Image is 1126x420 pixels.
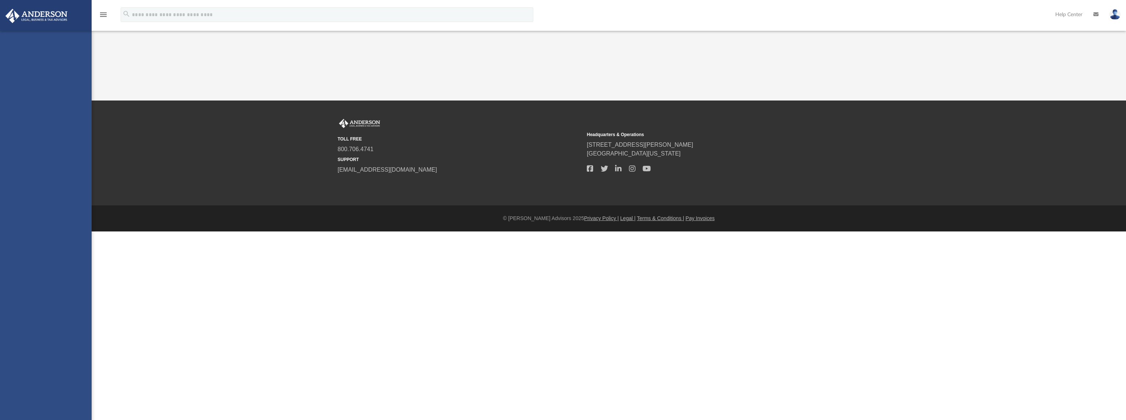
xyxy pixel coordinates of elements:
a: 800.706.4741 [338,146,374,152]
img: Anderson Advisors Platinum Portal [338,119,382,128]
i: menu [99,10,108,19]
div: © [PERSON_NAME] Advisors 2025 [92,215,1126,222]
a: Terms & Conditions | [637,215,684,221]
small: SUPPORT [338,156,582,163]
img: Anderson Advisors Platinum Portal [3,9,70,23]
a: [EMAIL_ADDRESS][DOMAIN_NAME] [338,167,437,173]
a: [GEOGRAPHIC_DATA][US_STATE] [587,150,681,157]
a: Privacy Policy | [584,215,619,221]
a: menu [99,14,108,19]
a: Pay Invoices [685,215,714,221]
a: [STREET_ADDRESS][PERSON_NAME] [587,142,693,148]
a: Legal | [620,215,636,221]
small: TOLL FREE [338,136,582,142]
img: User Pic [1110,9,1121,20]
small: Headquarters & Operations [587,131,831,138]
i: search [122,10,130,18]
